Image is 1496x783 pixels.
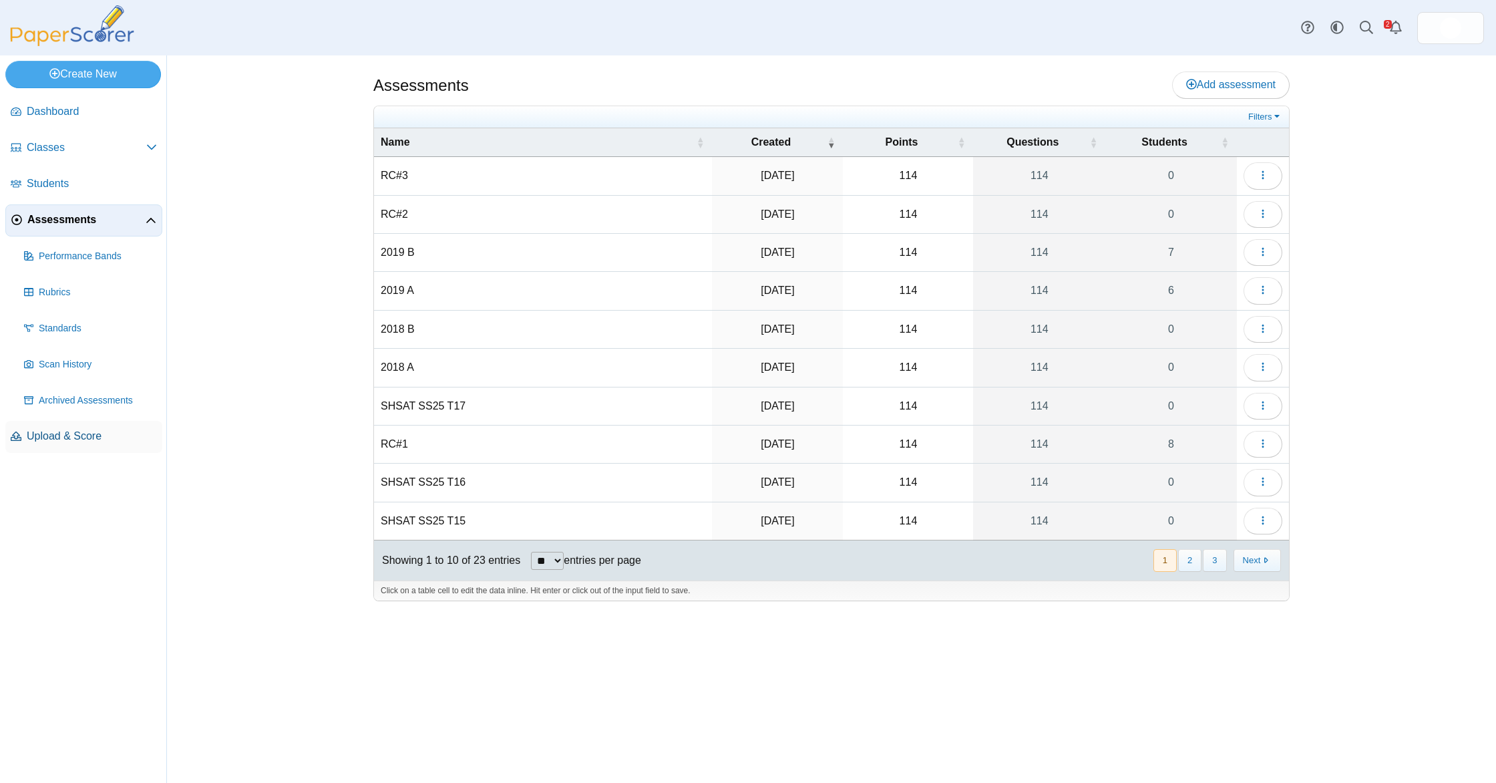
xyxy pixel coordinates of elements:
[761,361,794,373] time: Jul 21, 2025 at 2:47 PM
[1381,13,1411,43] a: Alerts
[973,311,1105,348] a: 114
[374,540,520,581] div: Showing 1 to 10 of 23 entries
[1417,12,1484,44] a: ps.cRz8zCdsP4LbcP2q
[1186,79,1276,90] span: Add assessment
[1152,549,1281,571] nav: pagination
[973,234,1105,271] a: 114
[761,400,794,412] time: Jul 21, 2025 at 2:39 PM
[696,128,704,156] span: Name : Activate to sort
[374,196,712,234] td: RC#2
[5,5,139,46] img: PaperScorer
[19,277,162,309] a: Rubrics
[1172,71,1290,98] a: Add assessment
[1105,502,1237,540] a: 0
[761,323,794,335] time: Jul 21, 2025 at 2:58 PM
[39,358,157,371] span: Scan History
[39,322,157,335] span: Standards
[373,74,469,97] h1: Assessments
[39,286,157,299] span: Rubrics
[374,349,712,387] td: 2018 A
[374,387,712,426] td: SHSAT SS25 T17
[374,426,712,464] td: RC#1
[843,272,973,310] td: 114
[1105,272,1237,309] a: 6
[843,502,973,540] td: 114
[5,168,162,200] a: Students
[1105,157,1237,194] a: 0
[27,429,157,444] span: Upload & Score
[761,476,794,488] time: Jul 9, 2025 at 3:10 PM
[1105,387,1237,425] a: 0
[374,311,712,349] td: 2018 B
[5,37,139,48] a: PaperScorer
[27,176,157,191] span: Students
[19,313,162,345] a: Standards
[1178,549,1201,571] button: 2
[5,421,162,453] a: Upload & Score
[843,157,973,195] td: 114
[1105,349,1237,386] a: 0
[843,234,973,272] td: 114
[1105,464,1237,501] a: 0
[843,196,973,234] td: 114
[1153,549,1177,571] button: 1
[973,349,1105,386] a: 114
[1141,136,1187,148] span: Students
[27,212,146,227] span: Assessments
[1105,196,1237,233] a: 0
[751,136,791,148] span: Created
[374,157,712,195] td: RC#3
[5,61,161,88] a: Create New
[19,349,162,381] a: Scan History
[1440,17,1461,39] img: ps.cRz8zCdsP4LbcP2q
[761,170,794,181] time: Jul 21, 2025 at 3:39 PM
[564,555,641,566] label: entries per page
[374,234,712,272] td: 2019 B
[5,132,162,164] a: Classes
[843,426,973,464] td: 114
[374,581,1289,601] div: Click on a table cell to edit the data inline. Hit enter or click out of the input field to save.
[761,515,794,526] time: Jul 9, 2025 at 2:58 PM
[827,128,835,156] span: Created : Activate to remove sorting
[973,272,1105,309] a: 114
[1234,549,1281,571] button: Next
[973,196,1105,233] a: 114
[1105,311,1237,348] a: 0
[5,96,162,128] a: Dashboard
[761,438,794,450] time: Jul 18, 2025 at 12:57 PM
[19,241,162,273] a: Performance Bands
[1089,128,1097,156] span: Questions : Activate to sort
[761,247,794,258] time: Jul 21, 2025 at 3:19 PM
[1221,128,1229,156] span: Students : Activate to sort
[957,128,965,156] span: Points : Activate to sort
[19,385,162,417] a: Archived Assessments
[843,464,973,502] td: 114
[1105,426,1237,463] a: 8
[374,272,712,310] td: 2019 A
[973,157,1105,194] a: 114
[27,140,146,155] span: Classes
[1006,136,1059,148] span: Questions
[381,136,410,148] span: Name
[843,311,973,349] td: 114
[973,464,1105,501] a: 114
[5,204,162,237] a: Assessments
[39,394,157,408] span: Archived Assessments
[843,387,973,426] td: 114
[761,285,794,296] time: Jul 21, 2025 at 3:07 PM
[843,349,973,387] td: 114
[973,426,1105,463] a: 114
[973,387,1105,425] a: 114
[1440,17,1461,39] span: d&k prep prep
[39,250,157,263] span: Performance Bands
[374,464,712,502] td: SHSAT SS25 T16
[1245,110,1286,124] a: Filters
[886,136,918,148] span: Points
[761,208,794,220] time: Jul 21, 2025 at 3:30 PM
[1105,234,1237,271] a: 7
[1203,549,1226,571] button: 3
[27,104,157,119] span: Dashboard
[374,502,712,540] td: SHSAT SS25 T15
[973,502,1105,540] a: 114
